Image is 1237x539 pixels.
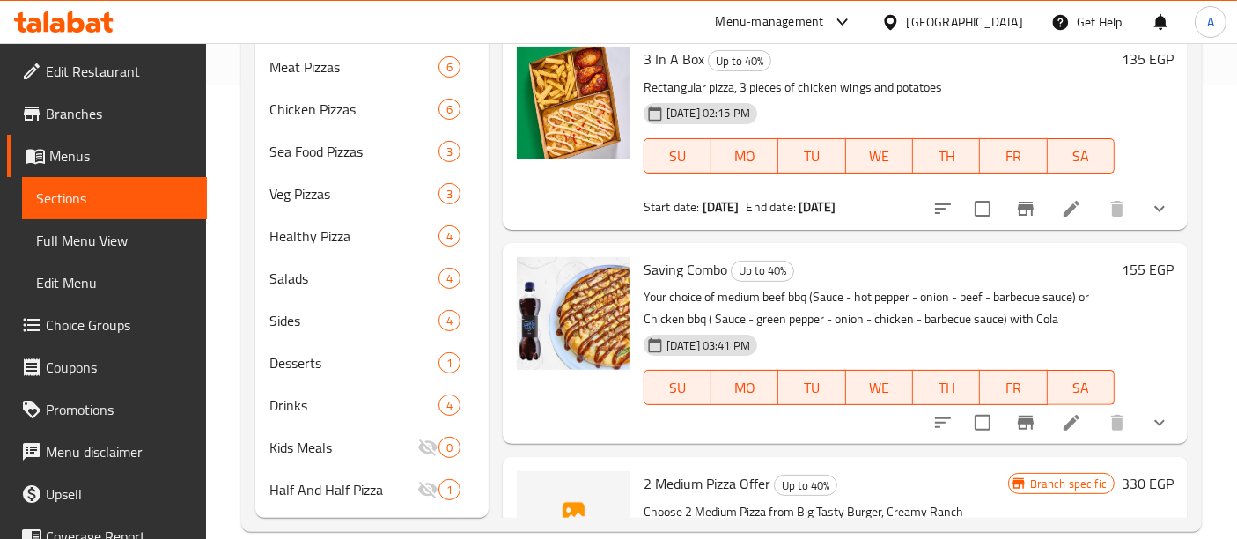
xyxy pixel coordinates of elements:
[269,437,417,458] span: Kids Meals
[439,101,460,118] span: 6
[1122,47,1174,71] h6: 135 EGP
[652,375,704,401] span: SU
[922,188,964,230] button: sort-choices
[853,375,906,401] span: WE
[439,144,460,160] span: 3
[269,310,438,331] span: Sides
[7,50,207,92] a: Edit Restaurant
[36,230,193,251] span: Full Menu View
[439,186,460,203] span: 3
[964,404,1001,441] span: Select to update
[255,46,489,88] div: Meat Pizzas6
[1005,188,1047,230] button: Branch-specific-item
[1122,257,1174,282] h6: 155 EGP
[438,352,460,373] div: items
[853,144,906,169] span: WE
[920,144,973,169] span: TH
[1122,471,1174,496] h6: 330 EGP
[659,337,757,354] span: [DATE] 03:41 PM
[1055,144,1108,169] span: SA
[709,51,770,71] span: Up to 40%
[987,144,1040,169] span: FR
[46,441,193,462] span: Menu disclaimer
[269,395,438,416] span: Drinks
[652,144,704,169] span: SU
[1149,412,1170,433] svg: Show Choices
[36,272,193,293] span: Edit Menu
[785,375,838,401] span: TU
[269,141,438,162] span: Sea Food Pizzas
[46,61,193,82] span: Edit Restaurant
[417,437,438,458] svg: Inactive section
[644,138,711,174] button: SU
[1005,402,1047,444] button: Branch-specific-item
[1055,375,1108,401] span: SA
[644,46,704,72] span: 3 In A Box
[913,138,980,174] button: TH
[987,375,1040,401] span: FR
[22,262,207,304] a: Edit Menu
[1048,370,1115,405] button: SA
[255,342,489,384] div: Desserts1
[438,437,460,458] div: items
[36,188,193,209] span: Sections
[269,479,417,500] span: Half And Half Pizza
[46,314,193,336] span: Choice Groups
[438,310,460,331] div: items
[732,261,793,281] span: Up to 40%
[439,270,460,287] span: 4
[1207,12,1214,32] span: A
[269,225,438,247] span: Healthy Pizza
[718,375,771,401] span: MO
[46,484,193,505] span: Upsell
[799,196,836,218] b: [DATE]
[644,370,711,405] button: SU
[718,144,771,169] span: MO
[269,56,438,78] span: Meat Pizzas
[7,135,207,177] a: Menus
[438,99,460,120] div: items
[1096,402,1138,444] button: delete
[703,196,740,218] b: [DATE]
[439,313,460,329] span: 4
[1048,138,1115,174] button: SA
[269,183,438,204] span: Veg Pizzas
[255,384,489,426] div: Drinks4
[7,304,207,346] a: Choice Groups
[922,402,964,444] button: sort-choices
[255,299,489,342] div: Sides4
[49,145,193,166] span: Menus
[46,103,193,124] span: Branches
[439,397,460,414] span: 4
[778,370,845,405] button: TU
[1023,476,1114,492] span: Branch specific
[269,352,438,373] span: Desserts
[1138,188,1181,230] button: show more
[438,225,460,247] div: items
[907,12,1023,32] div: [GEOGRAPHIC_DATA]
[1149,198,1170,219] svg: Show Choices
[7,473,207,515] a: Upsell
[747,196,796,218] span: End date:
[1061,198,1082,219] a: Edit menu item
[46,399,193,420] span: Promotions
[775,476,836,496] span: Up to 40%
[438,56,460,78] div: items
[438,141,460,162] div: items
[255,215,489,257] div: Healthy Pizza4
[438,183,460,204] div: items
[46,357,193,378] span: Coupons
[255,88,489,130] div: Chicken Pizzas6
[980,370,1047,405] button: FR
[269,268,438,289] span: Salads
[711,138,778,174] button: MO
[778,138,845,174] button: TU
[517,47,630,159] img: 3 In A Box
[1061,412,1082,433] a: Edit menu item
